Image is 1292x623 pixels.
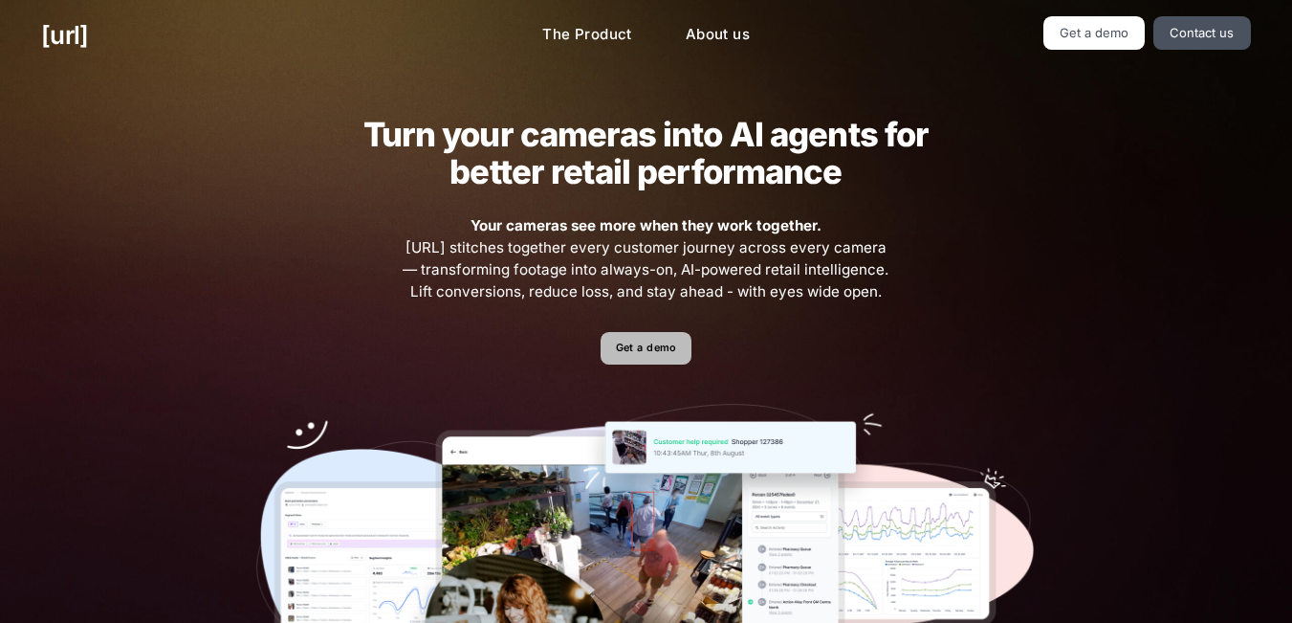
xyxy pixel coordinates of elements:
h2: Turn your cameras into AI agents for better retail performance [333,116,958,190]
a: Contact us [1153,16,1251,50]
a: Get a demo [601,332,691,366]
strong: Your cameras see more when they work together. [471,216,821,234]
a: The Product [527,16,647,54]
span: [URL] stitches together every customer journey across every camera — transforming footage into al... [401,215,892,302]
a: Get a demo [1043,16,1146,50]
a: About us [670,16,765,54]
a: [URL] [41,16,88,54]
